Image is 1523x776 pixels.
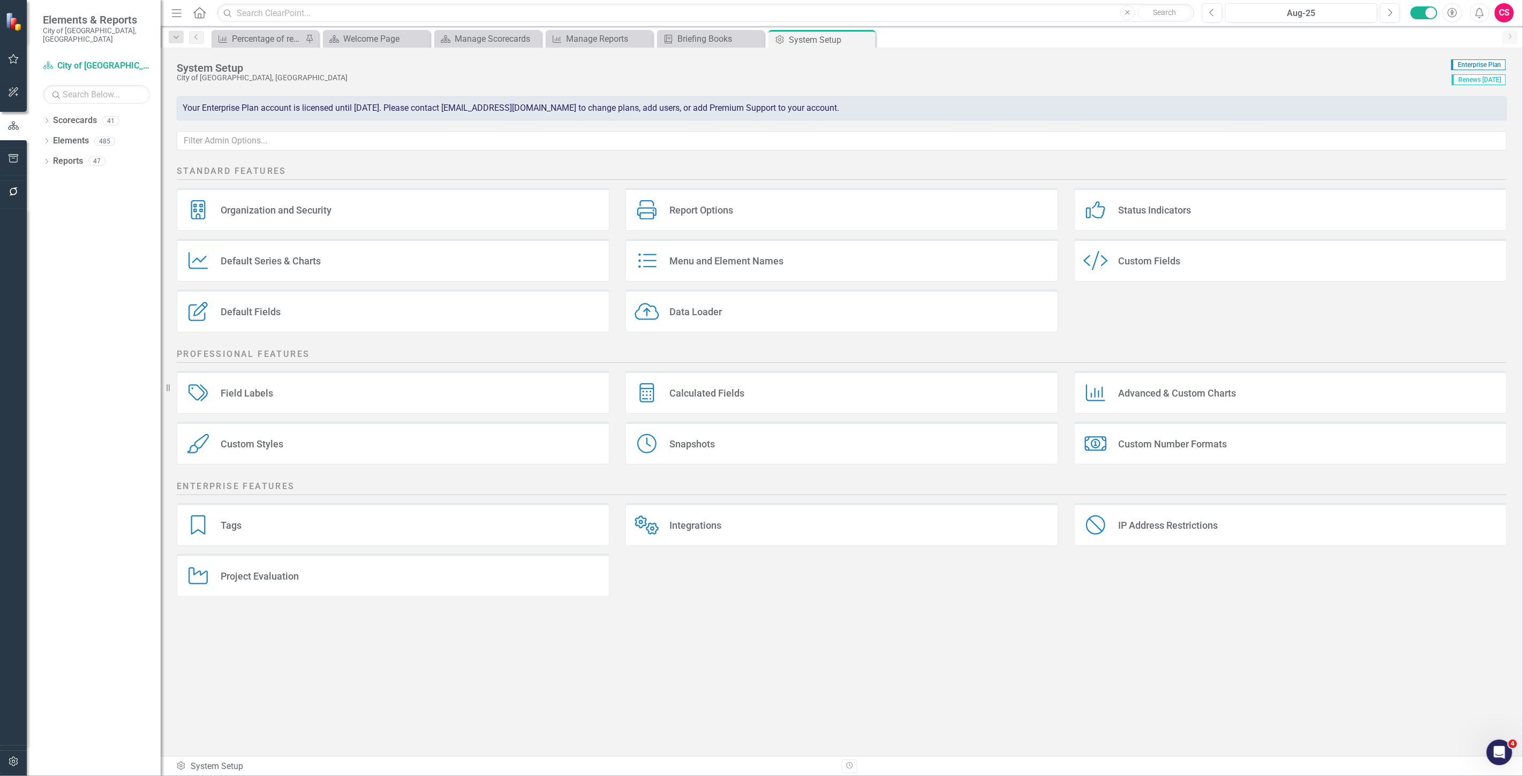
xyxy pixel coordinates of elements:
button: Aug-25 [1225,3,1377,22]
div: Advanced & Custom Charts [1118,387,1236,399]
small: City of [GEOGRAPHIC_DATA], [GEOGRAPHIC_DATA] [43,26,150,44]
div: Integrations [669,519,721,531]
div: Menu and Element Names [669,255,783,267]
a: City of [GEOGRAPHIC_DATA] [43,60,150,72]
div: 485 [94,136,115,146]
span: Elements & Reports [43,13,150,26]
div: Manage Scorecards [455,32,539,45]
div: 41 [102,116,119,125]
input: Search ClearPoint... [217,4,1194,22]
div: System Setup [177,62,1446,74]
div: Report Options [669,204,733,216]
div: Tags [221,519,242,531]
a: Manage Scorecards [437,32,539,45]
div: System Setup [176,760,834,773]
div: Welcome Page [343,32,427,45]
span: Enterprise Plan [1451,59,1506,70]
div: 47 [88,157,105,166]
div: Calculated Fields [669,387,744,399]
input: Filter Admin Options... [177,131,1507,151]
a: Manage Reports [548,32,650,45]
div: Default Series & Charts [221,255,321,267]
h2: Enterprise Features [177,481,1507,495]
div: Organization and Security [221,204,331,216]
span: 4 [1509,740,1517,748]
div: IP Address Restrictions [1118,519,1218,531]
a: Scorecards [53,115,97,127]
div: Custom Number Formats [1118,438,1227,450]
span: Renews [DATE] [1452,74,1506,85]
button: CS [1495,3,1514,22]
div: Your Enterprise Plan account is licensed until [DATE]. Please contact [EMAIL_ADDRESS][DOMAIN_NAME... [177,96,1507,120]
h2: Standard Features [177,165,1507,180]
div: Status Indicators [1118,204,1191,216]
a: Briefing Books [660,32,761,45]
div: Snapshots [669,438,715,450]
a: Reports [53,155,83,168]
a: Welcome Page [326,32,427,45]
div: City of [GEOGRAPHIC_DATA], [GEOGRAPHIC_DATA] [177,74,1446,82]
div: Custom Fields [1118,255,1180,267]
div: Manage Reports [566,32,650,45]
div: Data Loader [669,306,722,318]
h2: Professional Features [177,348,1507,363]
div: Percentage of registered lobbyists applications processed within 1 business day of receipt [232,32,303,45]
div: Project Evaluation [221,570,299,582]
input: Search Below... [43,85,150,104]
a: Percentage of registered lobbyists applications processed within 1 business day of receipt [214,32,303,45]
div: Field Labels [221,387,273,399]
div: Custom Styles [221,438,283,450]
span: Search [1153,8,1176,17]
iframe: Intercom live chat [1487,740,1512,765]
div: Briefing Books [677,32,761,45]
a: Elements [53,135,89,147]
div: System Setup [789,33,873,47]
button: Search [1138,5,1192,20]
img: ClearPoint Strategy [5,12,25,32]
div: Default Fields [221,306,281,318]
div: Aug-25 [1229,7,1374,20]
